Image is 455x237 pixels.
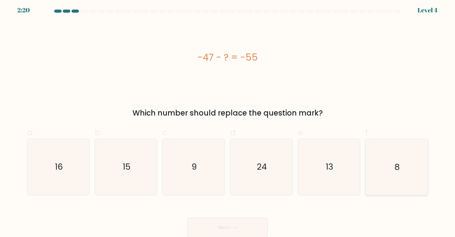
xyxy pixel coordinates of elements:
div: 2:20 [17,6,30,15]
text: 16 [55,161,63,173]
text: 24 [257,161,267,173]
text: 8 [394,161,400,173]
div: -47 - ? = -55 [27,50,428,64]
div: Level 4 [418,6,438,15]
text: 9 [192,161,197,173]
span: a. [27,126,34,138]
span: d. [230,126,237,138]
text: 15 [123,161,131,173]
span: f. [365,126,370,138]
div: Which number should replace the question mark? [31,108,424,119]
text: 13 [326,161,333,173]
span: c. [162,126,169,138]
span: e. [298,126,305,138]
span: b. [95,126,102,138]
